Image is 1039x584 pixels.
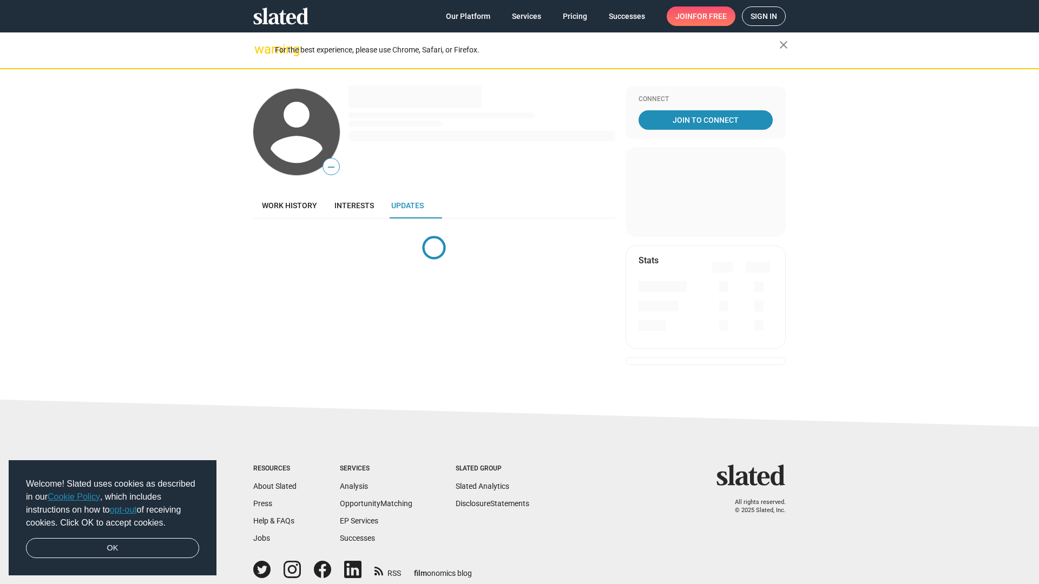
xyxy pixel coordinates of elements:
a: Analysis [340,482,368,490]
a: Help & FAQs [253,516,294,525]
span: Welcome! Slated uses cookies as described in our , which includes instructions on how to of recei... [26,477,199,529]
a: Jobs [253,534,270,542]
div: Slated Group [456,464,529,473]
span: Pricing [563,6,587,26]
div: Connect [639,95,773,104]
span: Interests [334,201,374,210]
span: Join To Connect [641,110,771,130]
mat-card-title: Stats [639,255,659,266]
span: Join [675,6,727,26]
a: Interests [326,193,383,218]
span: Our Platform [446,6,490,26]
span: Updates [391,201,424,210]
a: Successes [600,6,654,26]
span: film [414,569,427,578]
a: Updates [383,193,432,218]
span: Successes [609,6,645,26]
a: Work history [253,193,326,218]
div: Resources [253,464,297,473]
a: DisclosureStatements [456,499,529,508]
a: Our Platform [437,6,499,26]
div: For the best experience, please use Chrome, Safari, or Firefox. [275,43,779,57]
a: Joinfor free [667,6,735,26]
span: — [323,160,339,174]
a: Press [253,499,272,508]
a: Join To Connect [639,110,773,130]
a: Sign in [742,6,786,26]
a: About Slated [253,482,297,490]
a: Pricing [554,6,596,26]
a: opt-out [110,505,137,514]
mat-icon: close [777,38,790,51]
a: Cookie Policy [48,492,100,501]
a: Successes [340,534,375,542]
a: filmonomics blog [414,560,472,579]
mat-icon: warning [254,43,267,56]
p: All rights reserved. © 2025 Slated, Inc. [724,499,786,514]
div: cookieconsent [9,460,216,576]
a: dismiss cookie message [26,538,199,559]
span: Services [512,6,541,26]
span: Sign in [751,7,777,25]
a: OpportunityMatching [340,499,412,508]
span: for free [693,6,727,26]
a: Services [503,6,550,26]
span: Work history [262,201,317,210]
a: EP Services [340,516,378,525]
a: Slated Analytics [456,482,509,490]
a: RSS [374,562,401,579]
div: Services [340,464,412,473]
